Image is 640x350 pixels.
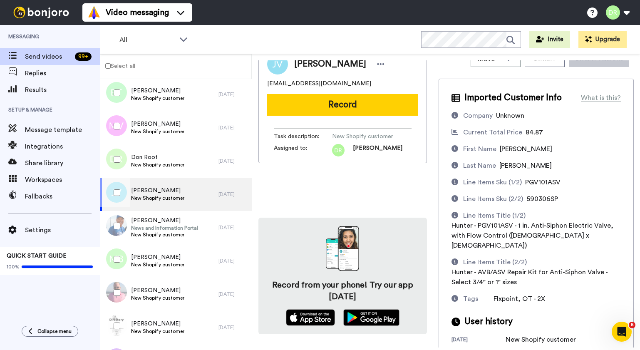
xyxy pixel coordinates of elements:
span: New Shopify customer [131,128,184,135]
span: New Shopify customer [131,328,184,335]
span: Unknown [496,112,524,119]
div: First Name [463,144,496,154]
button: Invite [529,31,570,48]
span: Settings [25,225,100,235]
span: Flxpoint, OT - 2X [494,295,545,302]
div: 99 + [75,52,92,61]
span: Imported Customer Info [464,92,562,104]
img: download [326,226,359,271]
span: Message template [25,125,100,135]
span: Share library [25,158,100,168]
span: [PERSON_NAME] [131,120,184,128]
div: [DATE] [218,158,248,164]
button: Collapse menu [22,326,78,337]
span: [PERSON_NAME] [294,58,366,70]
img: playstore [343,309,399,326]
button: Record [267,94,418,116]
span: [PERSON_NAME] [131,186,184,195]
div: [DATE] [218,91,248,98]
span: [PERSON_NAME] [131,320,184,328]
span: Assigned to: [274,144,332,156]
span: All [119,35,175,45]
span: Video messaging [106,7,169,18]
div: [DATE] [218,191,248,198]
span: 590306SP [526,196,558,202]
img: bj-logo-header-white.svg [10,7,72,18]
span: New Shopify customer [131,95,184,102]
div: [DATE] [218,224,248,231]
button: Upgrade [578,31,627,48]
span: User history [464,315,513,328]
span: News and Information Portal [131,225,198,231]
label: Select all [100,61,135,71]
span: Send videos [25,52,72,62]
span: Workspaces [25,175,100,185]
span: 84.87 [526,129,543,136]
div: Line Items Sku (1/2) [463,177,522,187]
span: New Shopify customer [131,161,184,168]
span: Don Roof [131,153,184,161]
span: New Shopify customer [332,132,411,141]
span: PGV101ASV [525,179,561,186]
div: Tags [463,294,478,304]
iframe: Intercom live chat [612,322,632,342]
div: Line Items Title (1/2) [463,211,526,221]
img: appstore [286,309,335,326]
div: [DATE] [451,336,506,345]
div: What is this? [581,93,621,103]
span: Hunter - AVB/ASV Repair Kit for Anti-Siphon Valve - Select 3/4" or 1" sizes [451,269,608,285]
span: [PERSON_NAME] [131,253,184,261]
h4: Record from your phone! Try our app [DATE] [267,279,419,303]
span: [PERSON_NAME] [500,146,552,152]
span: Integrations [25,141,100,151]
div: [DATE] [218,124,248,131]
span: [EMAIL_ADDRESS][DOMAIN_NAME] [267,79,371,88]
div: Line Items Sku (2/2) [463,194,523,204]
span: New Shopify customer [131,195,184,201]
div: Line Items Title (2/2) [463,257,527,267]
span: Hunter - PGV101ASV - 1 in. Anti-Siphon Electric Valve, with Flow Control ([DEMOGRAPHIC_DATA] x [D... [451,222,613,249]
span: Replies [25,68,100,78]
span: [PERSON_NAME] [131,87,184,95]
img: dr.png [332,144,345,156]
span: New Shopify customer [131,231,198,238]
span: Task description : [274,132,332,141]
span: QUICK START GUIDE [7,253,67,259]
input: Select all [105,63,111,69]
span: New Shopify customer [131,261,184,268]
span: 6 [629,322,635,328]
span: [PERSON_NAME] [499,162,552,169]
div: Current Total Price [463,127,522,137]
span: Collapse menu [37,328,72,335]
span: Fallbacks [25,191,100,201]
div: Last Name [463,161,496,171]
span: Results [25,85,100,95]
img: Image of Juan Villalobos [267,54,288,74]
span: [PERSON_NAME] [131,216,198,225]
div: Company [463,111,493,121]
span: 100% [7,263,20,270]
span: [PERSON_NAME] [131,286,184,295]
div: [DATE] [218,324,248,331]
div: [DATE] [218,291,248,298]
div: [DATE] [218,258,248,264]
img: vm-color.svg [87,6,101,19]
span: New Shopify customer [131,295,184,301]
div: New Shopify customer [506,335,576,345]
span: [PERSON_NAME] [353,144,402,156]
